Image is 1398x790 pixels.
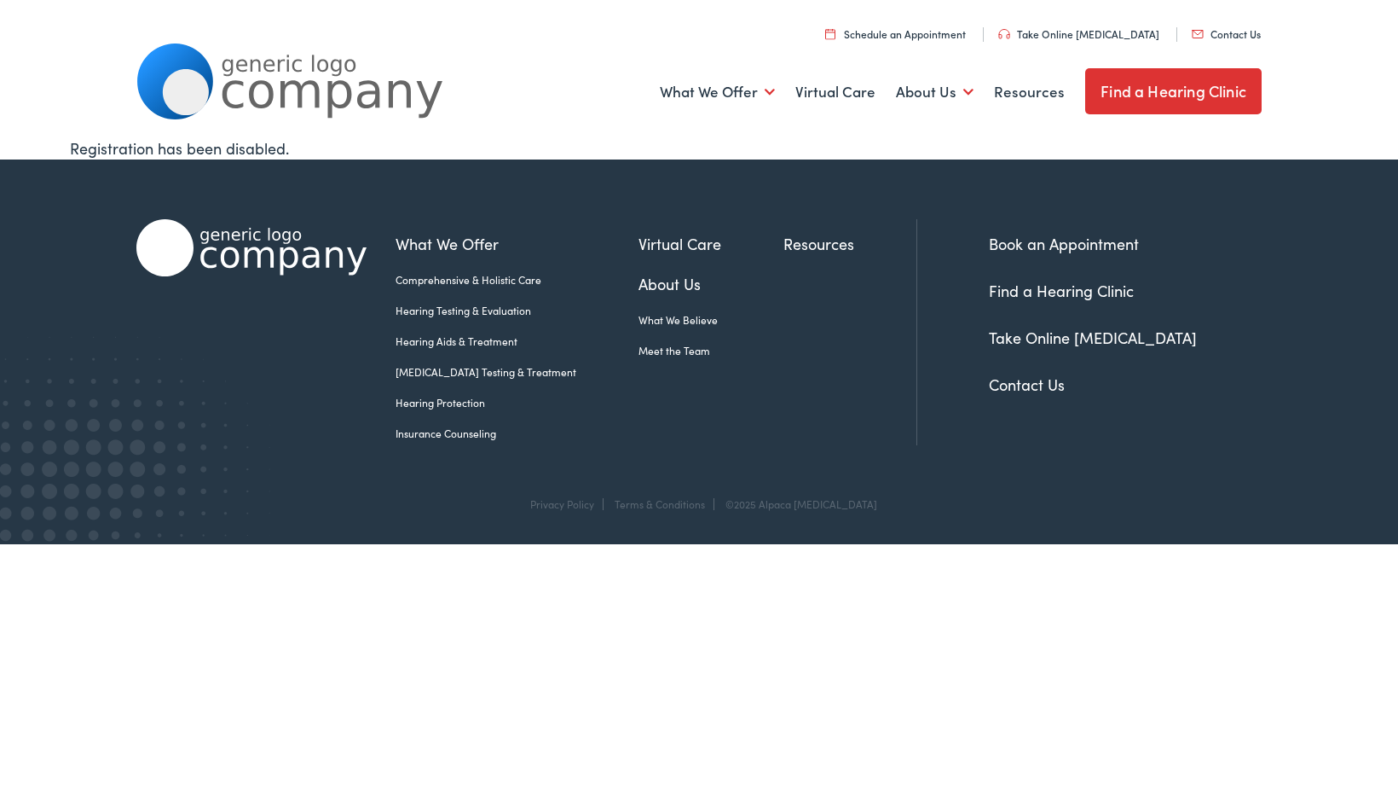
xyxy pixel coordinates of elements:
img: utility icon [998,29,1010,39]
a: Terms & Conditions [615,497,705,511]
a: Contact Us [989,374,1065,395]
a: Resources [783,232,916,255]
a: About Us [896,61,973,124]
a: About Us [638,272,783,295]
a: Privacy Policy [530,497,594,511]
a: Contact Us [1192,26,1261,41]
a: What We Offer [396,232,638,255]
a: Find a Hearing Clinic [989,280,1134,301]
a: Hearing Testing & Evaluation [396,303,638,318]
a: Virtual Care [795,61,875,124]
a: Comprehensive & Holistic Care [396,272,638,288]
a: Take Online [MEDICAL_DATA] [998,26,1159,41]
img: Alpaca Audiology [136,219,367,276]
img: utility icon [1192,30,1204,38]
a: Schedule an Appointment [825,26,966,41]
a: Virtual Care [638,232,783,255]
a: Find a Hearing Clinic [1085,68,1262,114]
a: Hearing Aids & Treatment [396,334,638,349]
a: What We Believe [638,312,783,328]
a: What We Offer [660,61,775,124]
a: Meet the Team [638,343,783,358]
a: Insurance Counseling [396,426,638,441]
a: [MEDICAL_DATA] Testing & Treatment [396,364,638,380]
div: ©2025 Alpaca [MEDICAL_DATA] [717,498,877,510]
a: Book an Appointment [989,233,1139,254]
img: utility icon [825,28,835,39]
a: Hearing Protection [396,395,638,410]
a: Take Online [MEDICAL_DATA] [989,327,1197,348]
a: Resources [994,61,1065,124]
div: Registration has been disabled. [70,137,1328,160]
